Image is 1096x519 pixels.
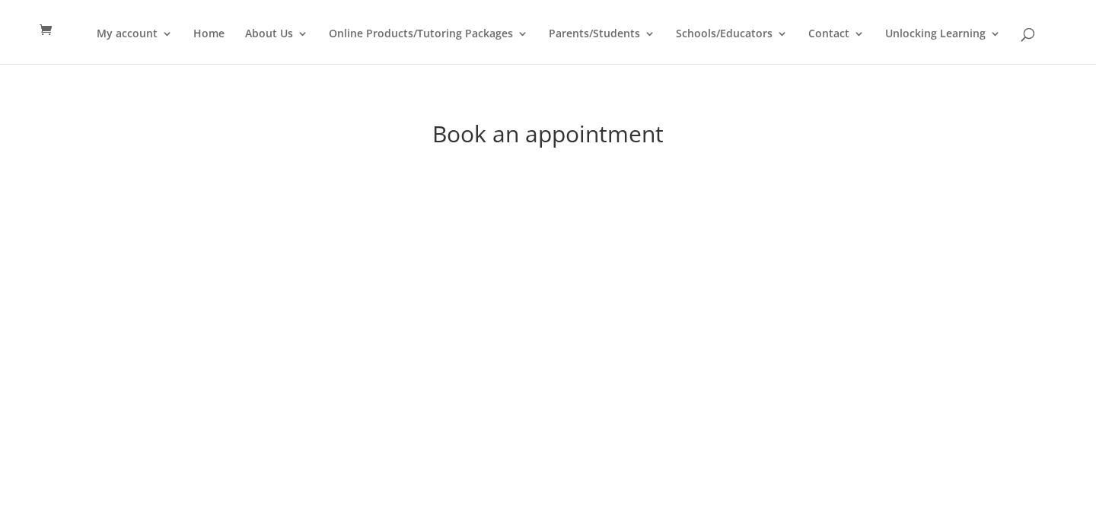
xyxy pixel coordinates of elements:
[808,28,865,64] a: Contact
[329,28,528,64] a: Online Products/Tutoring Packages
[137,123,959,153] h1: Book an appointment
[193,28,225,64] a: Home
[97,28,173,64] a: My account
[549,28,655,64] a: Parents/Students
[245,28,308,64] a: About Us
[885,28,1001,64] a: Unlocking Learning
[676,28,788,64] a: Schools/Educators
